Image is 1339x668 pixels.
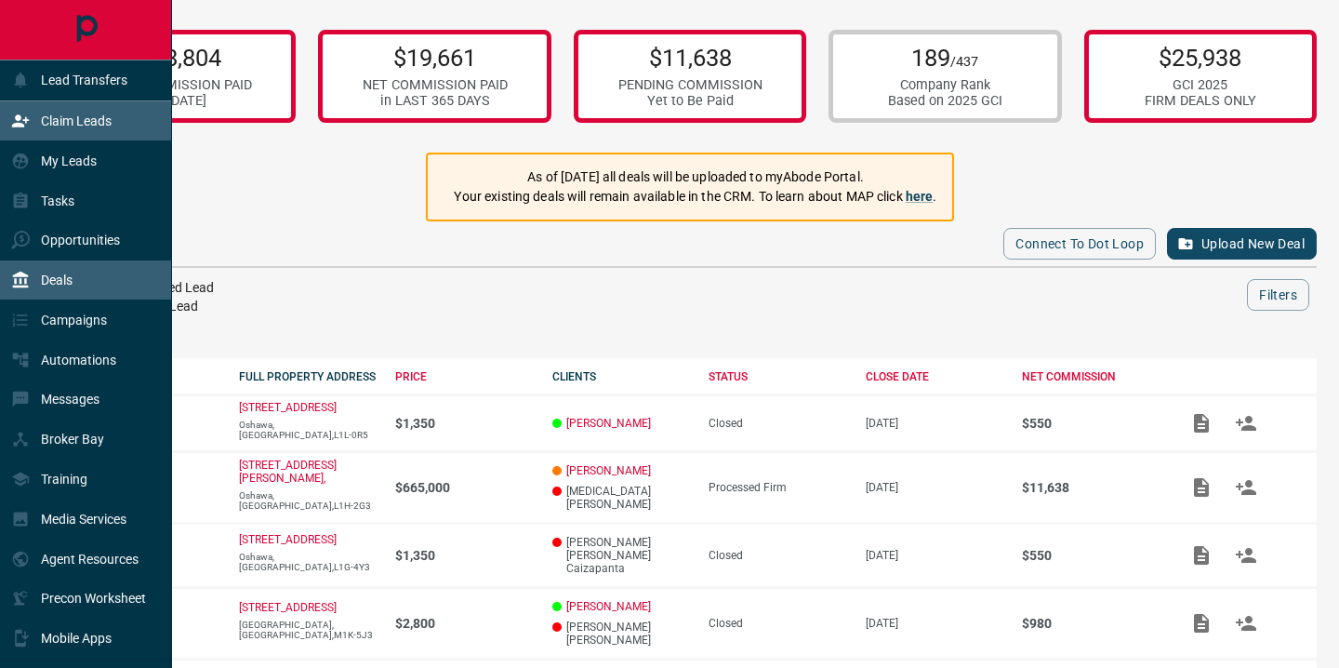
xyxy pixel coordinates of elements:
[552,536,691,575] p: [PERSON_NAME] [PERSON_NAME] Caizapanta
[239,620,378,640] p: [GEOGRAPHIC_DATA],[GEOGRAPHIC_DATA],M1K-5J3
[239,552,378,572] p: Oshawa,[GEOGRAPHIC_DATA],L1G-4Y3
[1224,548,1268,561] span: Match Clients
[239,459,337,485] a: [STREET_ADDRESS][PERSON_NAME],
[709,549,847,562] div: Closed
[1022,616,1160,631] p: $980
[239,490,378,511] p: Oshawa,[GEOGRAPHIC_DATA],L1H-2G3
[239,370,378,383] div: FULL PROPERTY ADDRESS
[1145,44,1256,72] p: $25,938
[888,77,1002,93] div: Company Rank
[1003,228,1156,260] button: Connect to Dot Loop
[866,417,1004,430] p: [DATE]
[363,77,508,93] div: NET COMMISSION PAID
[239,533,337,546] a: [STREET_ADDRESS]
[1224,416,1268,429] span: Match Clients
[107,77,252,93] div: NET COMMISSION PAID
[1167,228,1317,260] button: Upload New Deal
[866,549,1004,562] p: [DATE]
[363,44,508,72] p: $19,661
[1247,279,1309,311] button: Filters
[395,548,534,563] p: $1,350
[454,187,936,207] p: Your existing deals will remain available in the CRM. To learn about MAP click .
[239,601,337,614] a: [STREET_ADDRESS]
[454,167,936,187] p: As of [DATE] all deals will be uploaded to myAbode Portal.
[1179,480,1224,493] span: Add / View Documents
[239,401,337,414] a: [STREET_ADDRESS]
[1179,548,1224,561] span: Add / View Documents
[866,617,1004,630] p: [DATE]
[566,417,651,430] a: [PERSON_NAME]
[566,464,651,477] a: [PERSON_NAME]
[618,93,762,109] div: Yet to Be Paid
[1022,416,1160,431] p: $550
[395,480,534,495] p: $665,000
[888,44,1002,72] p: 189
[1224,616,1268,629] span: Match Clients
[1145,93,1256,109] div: FIRM DEALS ONLY
[866,370,1004,383] div: CLOSE DATE
[709,481,847,494] div: Processed Firm
[552,370,691,383] div: CLIENTS
[618,44,762,72] p: $11,638
[1145,77,1256,93] div: GCI 2025
[395,616,534,631] p: $2,800
[618,77,762,93] div: PENDING COMMISSION
[363,93,508,109] div: in LAST 365 DAYS
[552,621,691,647] p: [PERSON_NAME] [PERSON_NAME]
[906,189,934,204] a: here
[709,417,847,430] div: Closed
[1022,480,1160,495] p: $11,638
[107,44,252,72] p: $18,804
[1022,548,1160,563] p: $550
[888,93,1002,109] div: Based on 2025 GCI
[107,93,252,109] div: in [DATE]
[1022,370,1160,383] div: NET COMMISSION
[950,54,978,70] span: /437
[709,370,847,383] div: STATUS
[866,481,1004,494] p: [DATE]
[1224,480,1268,493] span: Match Clients
[1179,616,1224,629] span: Add / View Documents
[395,370,534,383] div: PRICE
[239,420,378,440] p: Oshawa,[GEOGRAPHIC_DATA],L1L-0R5
[552,485,691,511] p: [MEDICAL_DATA][PERSON_NAME]
[566,600,651,613] a: [PERSON_NAME]
[395,416,534,431] p: $1,350
[1179,416,1224,429] span: Add / View Documents
[709,617,847,630] div: Closed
